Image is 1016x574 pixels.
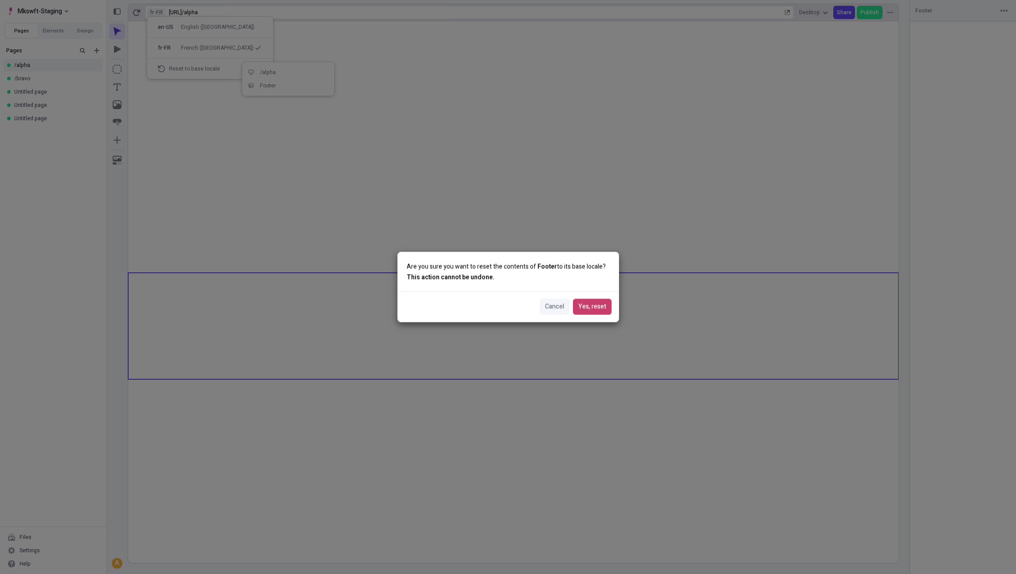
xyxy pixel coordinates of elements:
[573,299,612,315] button: Yes, reset
[537,262,557,271] span: Footer
[545,302,564,312] span: Cancel
[407,262,606,282] span: Are you sure you want to reset the contents of to its base locale?
[540,299,569,315] button: Cancel
[407,273,494,282] span: This action cannot be undone.
[578,302,606,312] span: Yes, reset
